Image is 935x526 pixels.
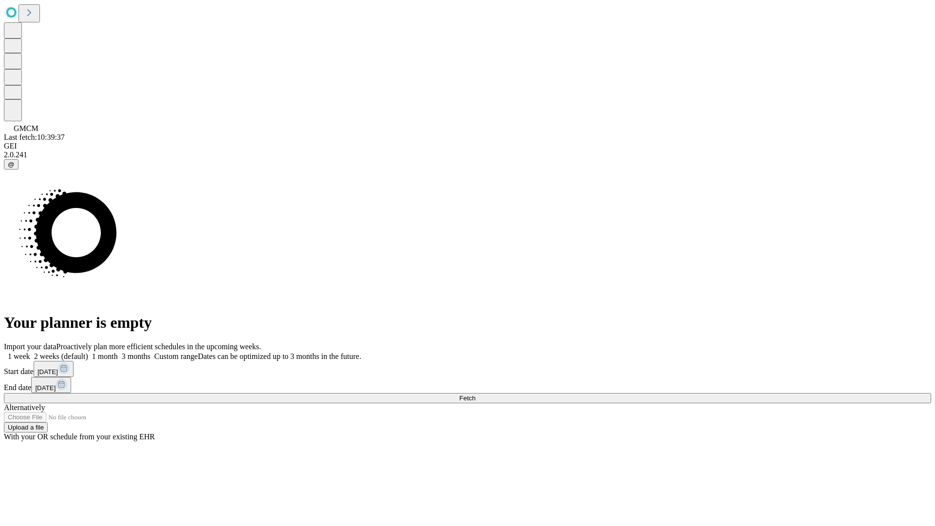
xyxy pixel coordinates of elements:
[4,342,56,351] span: Import your data
[92,352,118,360] span: 1 month
[4,159,19,169] button: @
[35,384,56,392] span: [DATE]
[8,161,15,168] span: @
[122,352,150,360] span: 3 months
[4,150,931,159] div: 2.0.241
[4,377,931,393] div: End date
[8,352,30,360] span: 1 week
[459,394,475,402] span: Fetch
[34,361,74,377] button: [DATE]
[4,393,931,403] button: Fetch
[4,361,931,377] div: Start date
[14,124,38,132] span: GMCM
[37,368,58,376] span: [DATE]
[4,432,155,441] span: With your OR schedule from your existing EHR
[154,352,198,360] span: Custom range
[56,342,261,351] span: Proactively plan more efficient schedules in the upcoming weeks.
[31,377,71,393] button: [DATE]
[4,133,65,141] span: Last fetch: 10:39:37
[34,352,88,360] span: 2 weeks (default)
[4,403,45,412] span: Alternatively
[4,142,931,150] div: GEI
[4,314,931,332] h1: Your planner is empty
[4,422,48,432] button: Upload a file
[198,352,361,360] span: Dates can be optimized up to 3 months in the future.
